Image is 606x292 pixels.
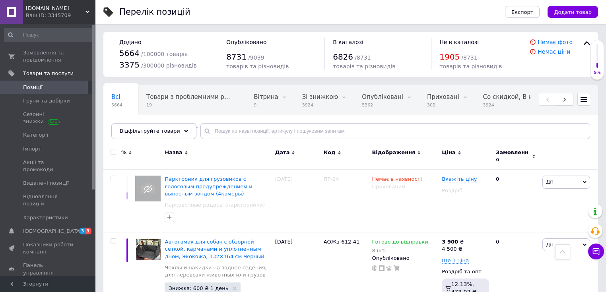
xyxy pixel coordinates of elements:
button: Експорт [505,6,540,18]
span: [DEMOGRAPHIC_DATA] [23,228,82,235]
span: Імпорт [23,145,41,153]
span: Ще 1 ціна [442,257,469,264]
span: 3924 [302,102,338,108]
span: % [121,149,126,156]
span: Вітрина [254,93,278,101]
span: товарів та різновидів [226,63,289,70]
span: товарів та різновидів [439,63,502,70]
img: Парктроник для грузовиков с голосовым предупреждением и выносным зондом (4камеры) [135,176,161,201]
span: 6826 [333,52,353,62]
span: Вкажіть ціну [442,176,477,182]
div: Прихований [372,183,438,190]
span: АОЖз-612-41 [324,239,360,245]
span: Замовлення [496,149,530,163]
span: Зі знижкою [302,93,338,101]
button: Чат з покупцем [588,244,604,259]
span: Дії [546,179,553,185]
div: 8 шт. [372,248,428,253]
span: Категорії [23,131,48,139]
span: Панель управління [23,262,74,276]
div: 4 500 ₴ [442,246,464,253]
span: Замовлення та повідомлення [23,49,74,64]
span: Відновлення позицій [23,193,74,207]
div: Товари з проблемними різновидами [138,85,246,115]
img: Автогамак для собак с обзорной сеткой, карманами и уплотнённым дном, Экокожа, 132×164 см Черный [135,238,161,260]
b: 3 900 [442,239,458,245]
div: 5% [591,70,604,75]
span: Додано [119,39,141,45]
span: Знижка: 600 ₴ 1 день [169,286,228,291]
div: Роздріб [442,187,489,194]
span: Дата [275,149,290,156]
span: Експорт [511,9,534,15]
span: 19 [146,102,230,108]
span: 3375 [119,60,140,70]
span: Показники роботи компанії [23,241,74,255]
span: Не в каталозі [439,39,479,45]
span: 9 [254,102,278,108]
span: / 300000 різновидів [141,62,197,69]
span: / 8731 [461,54,477,61]
a: Чехлы и накидки на заднее седения, для перевозки животных или грузов [165,264,271,278]
span: 5664 [119,48,140,58]
div: Роздріб та опт [442,268,489,275]
span: / 100000 товарів [141,51,188,57]
span: Назва [165,149,182,156]
span: 302 [427,102,459,108]
span: Товари з проблемними р... [146,93,230,101]
a: Парктроник для грузовиков с голосовым предупреждением и выносным зондом (4камеры) [165,176,252,196]
div: ₴ [442,238,464,246]
span: Акції та промокоди [23,159,74,173]
span: 5664 [111,102,122,108]
span: / 9039 [248,54,264,61]
span: 3 [79,228,85,234]
span: Всі [111,93,120,101]
span: 3 [85,228,91,234]
span: Додати товар [554,9,592,15]
div: Опубліковано [372,255,438,262]
span: Позиції [23,84,43,91]
div: [DATE] [273,170,322,232]
span: товарів та різновидів [333,63,395,70]
span: Готово до відправки [372,239,428,247]
span: Відображення [372,149,415,156]
span: Скидка закончилась. В ... [111,124,191,131]
a: Автогамак для собак с обзорной сеткой, карманами и уплотнённым дном, Экокожа, 132×164 см Черный [165,239,264,259]
span: Ціна [442,149,455,156]
span: Характеристики [23,214,68,221]
span: Групи та добірки [23,97,70,104]
a: Немає ціни [538,48,570,55]
span: 5362 [362,102,403,108]
span: Со скидкой, В наличии [483,93,555,101]
span: 3924 [483,102,555,108]
div: Скидка закончилась. В Наличии [103,115,207,145]
div: 0 [491,170,540,232]
input: Пошук [4,28,94,42]
span: Відфільтруйте товари [120,128,180,134]
input: Пошук по назві позиції, артикулу і пошуковим запитам [200,123,590,139]
button: Додати товар [548,6,598,18]
div: Перелік позицій [119,8,190,16]
span: Немає в наявності [372,176,421,184]
span: Vugidno.in.ua [26,5,85,12]
span: Сезонні знижки [23,111,74,125]
span: Код [324,149,336,156]
span: ПР-24 [324,176,339,182]
span: Товари та послуги [23,70,74,77]
div: Ваш ID: 3345709 [26,12,95,19]
span: Опубліковані [362,93,403,101]
a: Немає фото [538,39,573,45]
span: Дії [546,242,553,248]
span: / 8731 [355,54,371,61]
a: Парковочные радары (парктроники) [165,201,265,209]
span: 8731 [226,52,247,62]
span: 1905 [439,52,460,62]
span: Опубліковано [226,39,267,45]
span: Видалені позиції [23,180,69,187]
span: В каталозі [333,39,363,45]
span: Приховані [427,93,459,101]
